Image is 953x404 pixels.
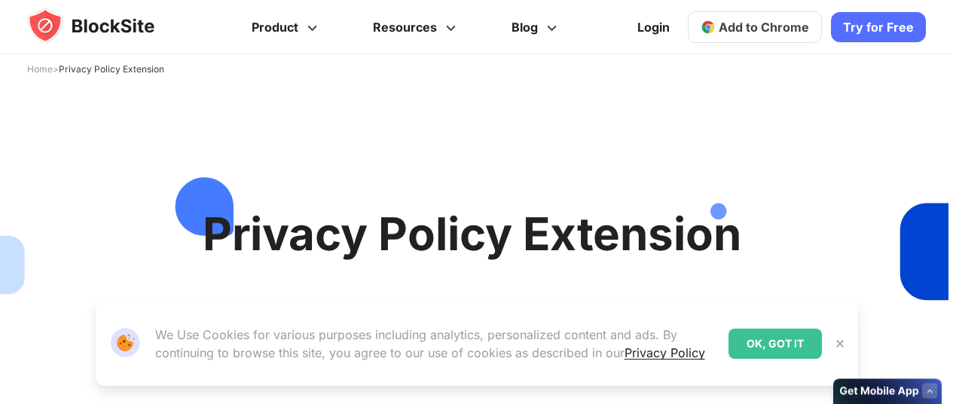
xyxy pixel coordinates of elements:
a: Login [628,9,679,45]
img: Close [834,338,846,350]
a: Privacy Policy [625,345,705,360]
span: Add to Chrome [719,20,809,35]
img: chrome-icon.svg [701,20,716,35]
h1: Privacy Policy Extension [115,207,829,261]
span: > [27,63,164,75]
div: OK, GOT IT [728,329,822,359]
img: blocksite-icon.5d769676.svg [27,8,184,44]
a: Try for Free [831,12,926,42]
a: Home [27,63,53,75]
p: We Use Cookies for various purposes including analytics, personalized content and ads. By continu... [155,326,716,362]
button: Close [830,334,850,353]
img: People Cards Right [710,185,948,381]
a: Add to Chrome [688,11,822,43]
span: Privacy Policy Extension [59,63,164,75]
